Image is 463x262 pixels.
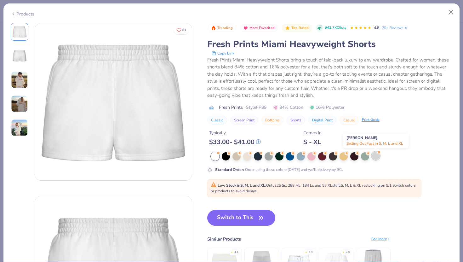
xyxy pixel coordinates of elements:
div: 4.9 [346,250,350,255]
strong: Low Stock in S, M, L and XL : [218,183,266,188]
span: 4.8 [374,25,379,30]
span: Most Favorited [249,26,275,30]
div: ★ [231,250,233,253]
img: Trending sort [211,26,216,31]
button: Digital Print [308,116,336,125]
div: Typically [209,130,261,136]
div: 4.8 Stars [350,23,371,33]
div: Fresh Prints Miami Heavyweight Shorts bring a touch of laid-back luxury to any wardrobe. Crafted ... [207,56,453,99]
button: copy to clipboard [210,50,236,56]
div: S - XL [303,138,322,146]
img: User generated content [11,71,28,88]
span: Only 225 Ss, 288 Ms, 184 Ls and 53 XLs left. S, M, L & XL restocking on 9/1. Switch colors or pro... [211,183,416,194]
div: Order using these colors [DATE] and we’ll delivery by 9/1. [215,167,343,172]
div: Fresh Prints Miami Heavyweight Shorts [207,38,453,50]
div: Comes In [303,130,322,136]
button: Switch to This [207,210,276,226]
div: See More [371,236,391,242]
span: Top Rated [291,26,309,30]
div: [PERSON_NAME] [343,133,409,148]
span: 942.7K Clicks [325,25,346,31]
a: 20+ Reviews [382,25,408,31]
button: Screen Print [230,116,258,125]
div: $ 33.00 - $ 41.00 [209,138,261,146]
img: Top Rated sort [285,26,290,31]
div: ★ [342,250,345,253]
strong: Standard Order : [215,167,244,172]
img: Front [12,24,27,39]
button: Badge Button [208,24,236,32]
button: Badge Button [240,24,278,32]
span: Trending [217,26,233,30]
span: 16% Polyester [310,104,345,111]
button: Close [445,6,457,18]
div: ★ [305,250,307,253]
button: Like [174,25,189,34]
span: 84% Cotton [273,104,303,111]
button: Bottoms [261,116,283,125]
div: Similar Products [207,236,241,242]
img: User generated content [11,95,28,112]
div: Products [11,11,34,17]
span: Selling Out Fast in S, M, L and XL [346,141,403,146]
span: Fresh Prints [219,104,243,111]
img: Front [35,23,192,180]
button: Classic [207,116,227,125]
button: Badge Button [282,24,312,32]
span: Style FP89 [246,104,266,111]
img: User generated content [11,119,28,136]
button: Shorts [287,116,305,125]
img: brand logo [207,105,216,110]
img: Most Favorited sort [243,26,248,31]
div: 4.8 [309,250,312,255]
div: 4.4 [234,250,238,255]
span: 81 [182,28,186,32]
button: Casual [340,116,359,125]
div: Print Guide [362,117,380,123]
img: Back [12,48,27,63]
